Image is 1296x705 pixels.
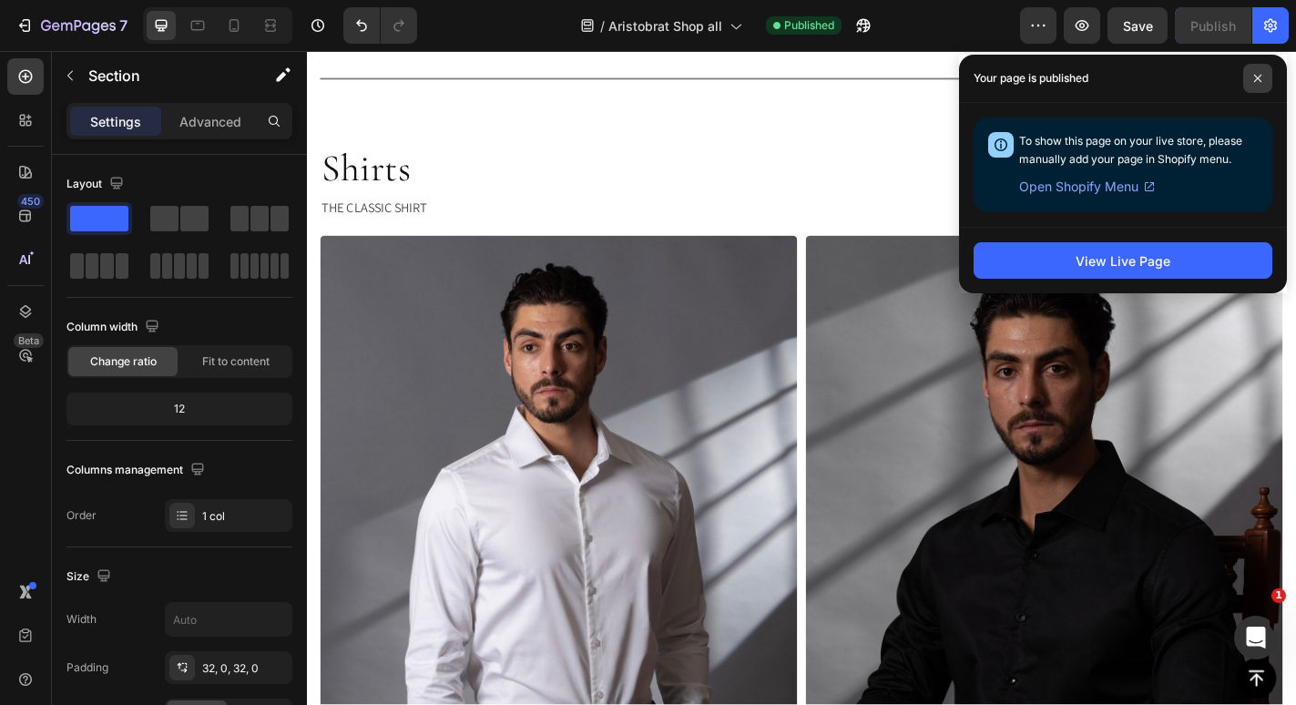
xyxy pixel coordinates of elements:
[16,161,1077,188] p: THE CLASSIC SHIRT
[600,16,605,36] span: /
[66,315,163,340] div: Column width
[1019,134,1242,166] span: To show this page on your live store, please manually add your page in Shopify menu.
[88,65,238,87] p: Section
[179,112,241,131] p: Advanced
[90,112,141,131] p: Settings
[1190,16,1236,36] div: Publish
[66,507,97,524] div: Order
[974,242,1272,279] button: View Live Page
[784,17,834,34] span: Published
[608,16,722,36] span: Aristobrat Shop all
[1107,7,1168,44] button: Save
[202,660,288,677] div: 32, 0, 32, 0
[17,194,44,209] div: 450
[307,51,1296,705] iframe: Design area
[90,353,157,370] span: Change ratio
[1076,251,1170,271] div: View Live Page
[1019,176,1138,198] span: Open Shopify Menu
[66,458,209,483] div: Columns management
[202,353,270,370] span: Fit to content
[66,611,97,628] div: Width
[166,603,291,636] input: Auto
[70,396,289,422] div: 12
[1175,7,1251,44] button: Publish
[974,69,1088,87] p: Your page is published
[7,7,136,44] button: 7
[1123,18,1153,34] span: Save
[14,333,44,348] div: Beta
[15,101,1078,159] h2: Shirts
[343,7,417,44] div: Undo/Redo
[202,508,288,525] div: 1 col
[1271,588,1286,603] span: 1
[119,15,128,36] p: 7
[66,659,108,676] div: Padding
[1234,616,1278,659] iframe: Intercom live chat
[66,172,128,197] div: Layout
[66,565,115,589] div: Size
